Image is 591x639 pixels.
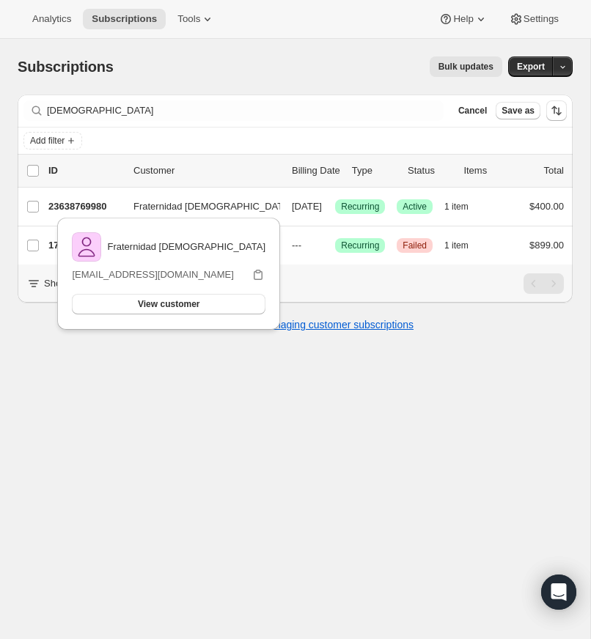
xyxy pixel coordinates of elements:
button: Tools [169,9,224,29]
img: variant image [72,232,101,262]
p: Fraternidad [DEMOGRAPHIC_DATA] [107,240,265,254]
span: Tools [177,13,200,25]
span: Recurring [341,201,379,213]
button: Subscriptions [83,9,166,29]
span: $400.00 [529,201,564,212]
div: IDCustomerBilling DateTypeStatusItemsTotal [48,163,564,178]
button: 1 item [444,196,485,217]
button: View customer [72,294,265,314]
span: 1 item [444,240,469,251]
p: Showing 1 to 2 of 2 [44,276,125,291]
p: [EMAIL_ADDRESS][DOMAIN_NAME] [72,267,233,282]
button: Save as [496,102,540,119]
span: [DATE] [292,201,322,212]
input: Filter subscribers [47,100,444,121]
button: Bulk updates [430,56,502,77]
span: Subscriptions [18,59,114,75]
span: Analytics [32,13,71,25]
p: Status [408,163,452,178]
p: ID [48,163,122,178]
span: $899.00 [529,240,564,251]
div: 17505517884Fraternidad [DEMOGRAPHIC_DATA]---SuccessRecurringCriticalFailed1 item$899.00 [48,235,564,256]
button: Add filter [23,132,82,149]
span: Help [453,13,473,25]
div: Type [352,163,396,178]
span: Subscriptions [92,13,157,25]
span: Settings [524,13,559,25]
span: --- [292,240,301,251]
div: Open Intercom Messenger [541,575,576,610]
div: 23638769980Fraternidad [DEMOGRAPHIC_DATA][DATE]SuccessRecurringSuccessActive1 item$400.00 [48,196,564,217]
p: Learn more about [177,317,414,332]
p: 17505517884 [48,238,122,253]
span: 1 item [444,201,469,213]
p: 23638769980 [48,199,122,214]
button: Analytics [23,9,80,29]
button: Sort the results [546,100,567,121]
div: Items [463,163,507,178]
button: Export [508,56,554,77]
span: Add filter [30,135,65,147]
span: Bulk updates [438,61,493,73]
span: Fraternidad [DEMOGRAPHIC_DATA] [133,199,292,214]
p: Total [544,163,564,178]
span: Save as [502,105,535,117]
button: Cancel [452,102,493,119]
button: Fraternidad [DEMOGRAPHIC_DATA] [125,195,271,218]
p: Billing Date [292,163,340,178]
span: Active [403,201,427,213]
nav: Pagination [524,273,564,294]
span: Cancel [458,105,487,117]
button: 1 item [444,235,485,256]
span: Export [517,61,545,73]
button: Settings [500,9,568,29]
span: View customer [138,298,199,310]
span: Recurring [341,240,379,251]
button: Help [430,9,496,29]
a: managing customer subscriptions [260,319,414,330]
span: Failed [403,240,427,251]
p: Customer [133,163,280,178]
